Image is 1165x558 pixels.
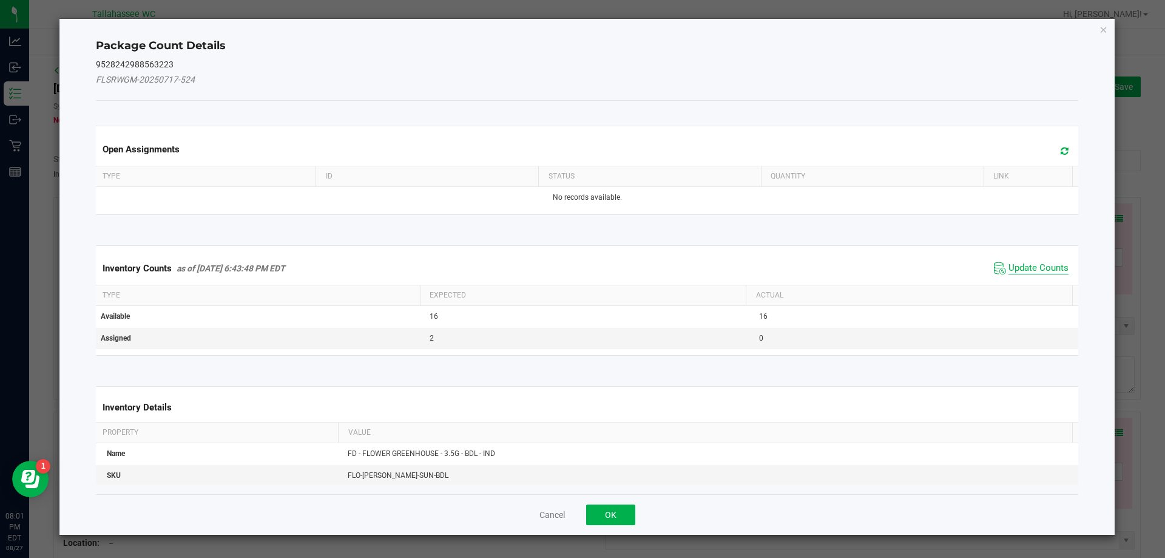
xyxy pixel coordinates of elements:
[101,334,131,342] span: Assigned
[107,449,125,458] span: Name
[36,459,50,474] iframe: Resource center unread badge
[107,471,121,480] span: SKU
[430,312,438,321] span: 16
[103,144,180,155] span: Open Assignments
[177,264,285,273] span: as of [DATE] 6:43:48 PM EDT
[12,461,49,497] iframe: Resource center
[348,428,371,437] span: Value
[96,38,1079,54] h4: Package Count Details
[586,505,635,525] button: OK
[539,509,565,521] button: Cancel
[96,60,1079,69] h5: 9528242988563223
[348,471,448,480] span: FLO-[PERSON_NAME]-SUN-BDL
[103,428,138,437] span: Property
[430,334,434,342] span: 2
[430,291,466,299] span: Expected
[326,172,333,180] span: ID
[348,449,495,458] span: FD - FLOWER GREENHOUSE - 3.5G - BDL - IND
[96,75,1079,84] h5: FLSRWGM-20250717-524
[103,402,172,413] span: Inventory Details
[103,172,120,180] span: Type
[93,187,1081,208] td: No records available.
[101,312,130,321] span: Available
[103,291,120,299] span: Type
[1099,22,1108,36] button: Close
[771,172,805,180] span: Quantity
[549,172,575,180] span: Status
[1008,262,1069,274] span: Update Counts
[756,291,783,299] span: Actual
[993,172,1009,180] span: Link
[759,334,763,342] span: 0
[103,263,172,274] span: Inventory Counts
[759,312,768,321] span: 16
